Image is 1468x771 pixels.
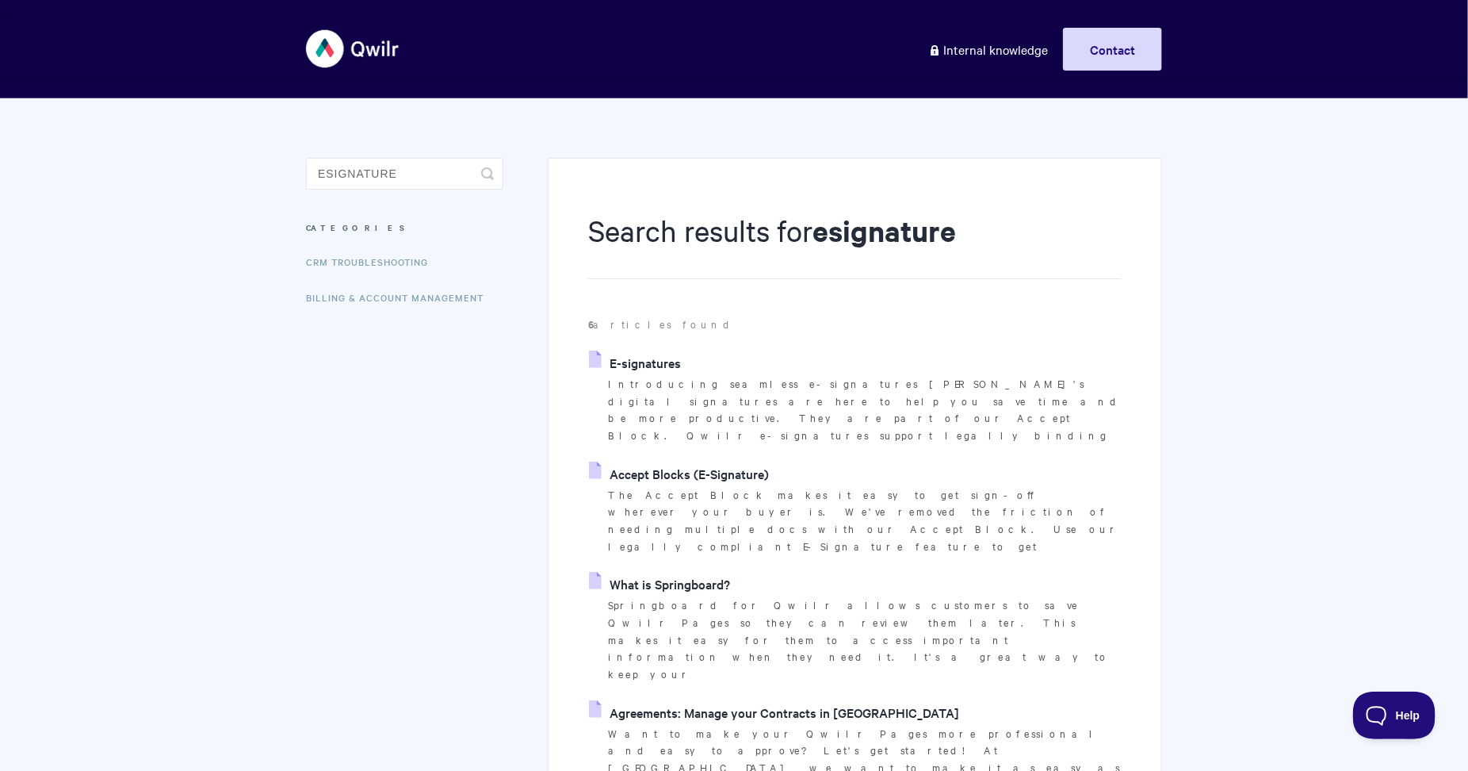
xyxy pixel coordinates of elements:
a: Agreements: Manage your Contracts in [GEOGRAPHIC_DATA] [589,700,959,724]
p: Springboard for Qwilr allows customers to save Qwilr Pages so they can review them later. This ma... [608,596,1122,683]
iframe: Toggle Customer Support [1353,692,1436,739]
a: Accept Blocks (E-Signature) [589,462,769,485]
a: E-signatures [589,351,681,374]
p: articles found [588,316,1122,333]
a: Internal knowledge [916,28,1060,71]
img: Qwilr Help Center [306,19,400,79]
a: Billing & Account Management [306,282,495,313]
a: What is Springboard? [589,572,730,596]
h1: Search results for [588,210,1122,279]
h3: Categories [306,213,503,242]
p: Introducing seamless e-signatures [PERSON_NAME]'s digital signatures are here to help you save ti... [608,375,1122,444]
a: CRM Troubleshooting [306,246,440,278]
p: The Accept Block makes it easy to get sign-off wherever your buyer is. We've removed the friction... [608,486,1122,555]
input: Search [306,158,503,190]
a: Contact [1063,28,1162,71]
strong: esignature [812,211,956,250]
strong: 6 [588,316,593,332]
